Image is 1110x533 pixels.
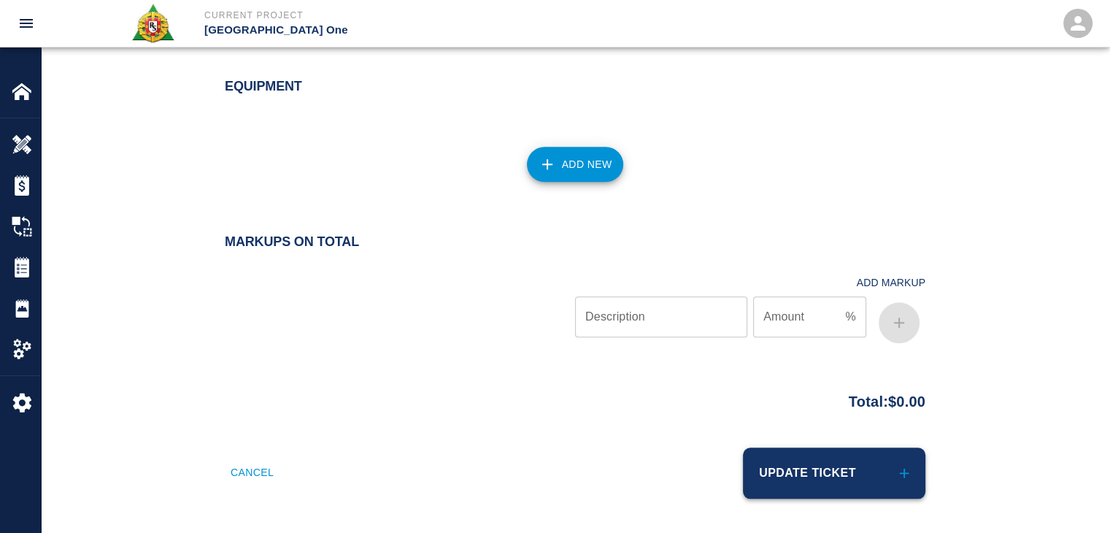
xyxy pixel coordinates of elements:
[849,384,925,413] p: Total: $0.00
[527,147,624,182] button: Add New
[857,277,925,289] h4: Add Markup
[131,3,175,44] img: Roger & Sons Concrete
[845,308,855,326] p: %
[743,448,925,499] button: Update Ticket
[225,448,280,499] button: Cancel
[225,234,925,250] h2: Markups on Total
[204,22,634,39] p: [GEOGRAPHIC_DATA] One
[204,9,634,22] p: Current Project
[225,79,925,95] h2: Equipment
[9,6,44,41] button: open drawer
[1037,463,1110,533] iframe: Chat Widget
